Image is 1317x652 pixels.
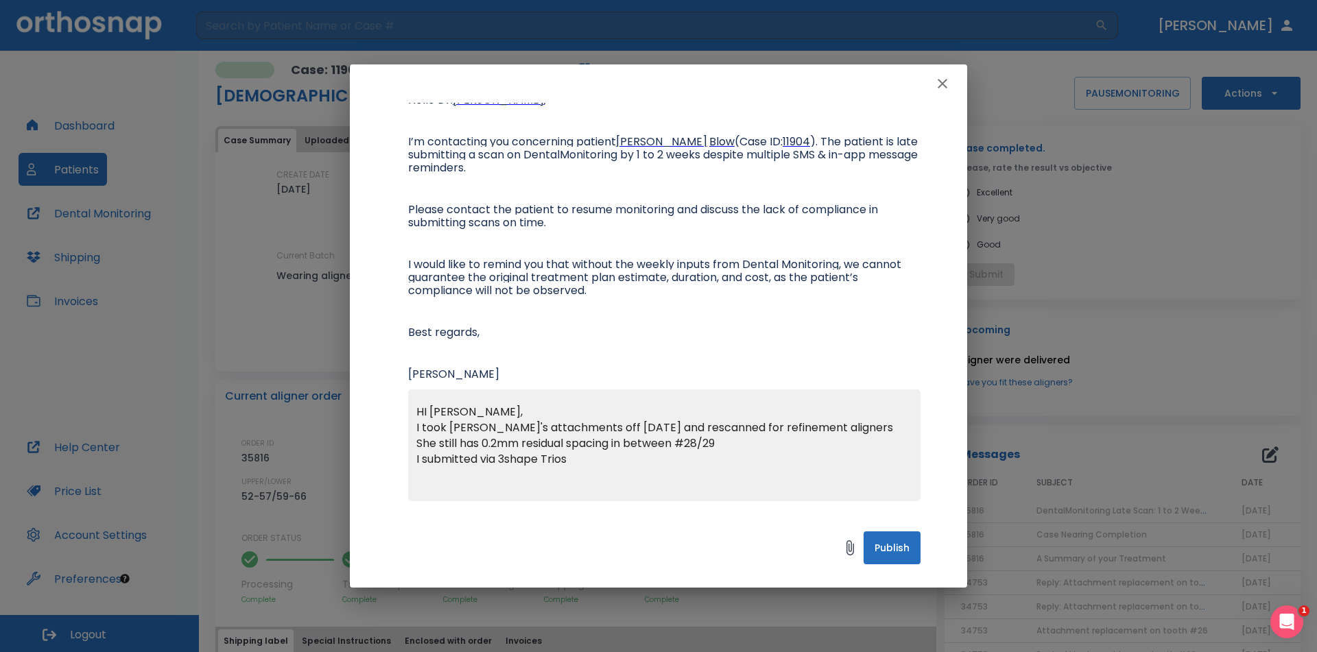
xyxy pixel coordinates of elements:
[1270,605,1303,638] iframe: Intercom live chat
[408,134,616,149] span: I’m contacting you concerning patient
[408,366,499,382] span: [PERSON_NAME]
[408,324,479,340] span: Best regards,
[864,531,921,564] button: Publish
[709,136,735,148] a: Blow
[735,134,783,149] span: (Case ID:
[408,256,904,298] span: I would like to remind you that without the weekly inputs from Dental Monitoring, we cannot guara...
[783,134,810,149] span: 11904
[408,134,921,176] span: ). The patient is late submitting a scan on DentalMonitoring by 1 to 2 weeks despite multiple SMS...
[453,95,544,106] a: [PERSON_NAME]
[408,202,881,230] span: Please contact the patient to resume monitoring and discuss the lack of compliance in submitting ...
[783,136,810,148] a: 11904
[616,134,707,149] span: [PERSON_NAME]
[616,136,707,148] a: [PERSON_NAME]
[1298,605,1309,616] span: 1
[709,134,735,149] span: Blow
